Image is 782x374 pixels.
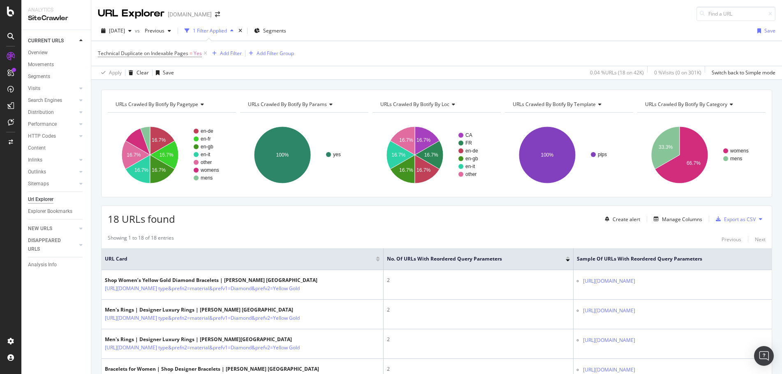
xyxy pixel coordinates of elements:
a: Url Explorer [28,195,85,204]
text: 16.7% [399,137,413,143]
a: Overview [28,48,85,57]
span: 2025 Aug. 20th [109,27,125,34]
text: 100% [276,152,289,158]
text: en-de [465,148,478,154]
div: Inlinks [28,156,42,164]
text: womens [200,167,219,173]
div: SiteCrawler [28,14,84,23]
a: [URL][DOMAIN_NAME] [583,336,635,344]
span: Yes [194,48,202,59]
a: [URL][DOMAIN_NAME] type&prefn2=material&prefv1=Diamond&prefv2=Yellow Gold [105,344,300,352]
h4: URLs Crawled By Botify By loc [379,98,493,111]
span: 18 URLs found [108,212,175,226]
button: Previous [722,234,741,244]
div: Clear [137,69,149,76]
text: 16.7% [152,167,166,173]
button: Segments [251,24,289,37]
text: en-de [201,128,213,134]
div: Export as CSV [724,216,756,223]
text: en-it [465,164,475,169]
div: Visits [28,84,40,93]
text: 100% [541,152,554,158]
svg: A chart. [372,119,501,191]
div: Next [755,236,766,243]
button: [DATE] [98,24,135,37]
div: 1 Filter Applied [193,27,227,34]
div: Sitemaps [28,180,49,188]
span: vs [135,27,141,34]
button: Export as CSV [713,212,756,226]
div: A chart. [637,119,766,191]
span: URL Card [105,255,374,263]
text: mens [201,175,213,181]
text: 16.7% [416,137,430,143]
a: DISAPPEARED URLS [28,236,77,254]
div: 2 [387,277,570,284]
div: DISAPPEARED URLS [28,236,69,254]
span: URLs Crawled By Botify By loc [380,101,449,108]
h4: URLs Crawled By Botify By category [643,98,758,111]
button: Next [755,234,766,244]
button: Save [754,24,775,37]
a: [URL][DOMAIN_NAME] type&prefn2=material&prefv1=Diamond&prefv2=Yellow Gold [105,284,300,293]
a: Explorer Bookmarks [28,207,85,216]
div: Save [163,69,174,76]
span: URLs Crawled By Botify By template [513,101,596,108]
div: 2 [387,306,570,314]
a: Search Engines [28,96,77,105]
div: [DOMAIN_NAME] [168,10,212,18]
div: Switch back to Simple mode [712,69,775,76]
a: Visits [28,84,77,93]
div: Analytics [28,7,84,14]
text: other [201,159,212,165]
div: CURRENT URLS [28,37,64,45]
div: Search Engines [28,96,62,105]
div: Previous [722,236,741,243]
input: Find a URL [696,7,775,21]
text: 33.3% [659,144,673,150]
h4: URLs Crawled By Botify By pagetype [114,98,229,111]
svg: A chart. [505,119,633,191]
text: 16.7% [152,137,166,143]
span: No. of URLs with Reordered Query Parameters [387,255,553,263]
a: CURRENT URLS [28,37,77,45]
div: Showing 1 to 18 of 18 entries [108,234,174,244]
text: 16.7% [424,152,438,158]
button: Previous [141,24,174,37]
div: HTTP Codes [28,132,56,141]
div: Manage Columns [662,216,702,223]
div: Men's Rings | Designer Luxury Rings | [PERSON_NAME] [GEOGRAPHIC_DATA] [105,306,335,314]
text: other [465,171,477,177]
button: Apply [98,66,122,79]
text: 16.7% [391,152,405,158]
h4: URLs Crawled By Botify By params [246,98,361,111]
a: [URL][DOMAIN_NAME] [583,307,635,315]
a: NEW URLS [28,224,77,233]
svg: A chart. [108,119,236,191]
div: 2 [387,365,570,373]
text: en-gb [465,156,478,162]
text: en-gb [201,144,213,150]
div: Men's Rings | Designer Luxury Rings | [PERSON_NAME][GEOGRAPHIC_DATA] [105,336,335,343]
text: womens [730,148,749,154]
text: 16.7% [134,167,148,173]
div: Explorer Bookmarks [28,207,72,216]
div: Create alert [613,216,640,223]
text: 16.7% [399,167,413,173]
div: Save [764,27,775,34]
text: 16.7% [127,152,141,158]
div: URL Explorer [98,7,164,21]
a: HTTP Codes [28,132,77,141]
button: Create alert [602,212,640,226]
text: mens [730,156,742,162]
div: Content [28,144,46,152]
div: Analysis Info [28,261,57,269]
span: = [190,50,192,57]
a: Movements [28,60,85,69]
div: Add Filter [220,50,242,57]
a: Content [28,144,85,152]
button: Add Filter Group [245,48,294,58]
button: Switch back to Simple mode [708,66,775,79]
